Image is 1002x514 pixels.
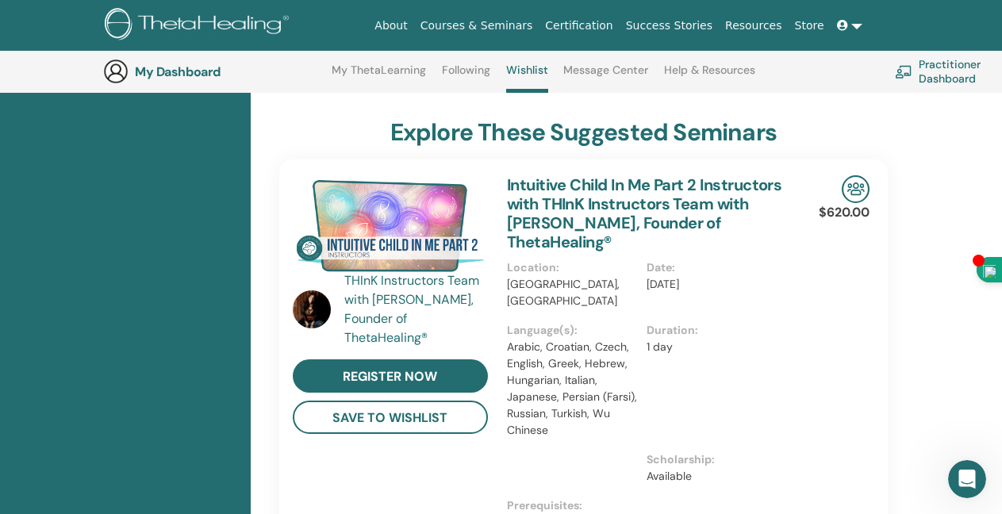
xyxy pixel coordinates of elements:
[368,11,413,40] a: About
[563,63,648,89] a: Message Center
[343,368,437,385] span: register now
[842,175,870,203] img: In-Person Seminar
[647,322,777,339] p: Duration :
[948,460,986,498] iframe: Intercom live chat
[103,59,129,84] img: generic-user-icon.jpg
[664,63,755,89] a: Help & Resources
[507,339,638,439] p: Arabic, Croatian, Czech, English, Greek, Hebrew, Hungarian, Italian, Japanese, Persian (Farsi), R...
[414,11,539,40] a: Courses & Seminars
[647,339,777,355] p: 1 day
[390,118,777,147] h3: explore these suggested seminars
[135,64,294,79] h3: My Dashboard
[507,259,638,276] p: Location :
[647,276,777,293] p: [DATE]
[895,65,912,78] img: chalkboard-teacher.svg
[442,63,490,89] a: Following
[293,401,488,434] button: save to wishlist
[506,63,548,93] a: Wishlist
[789,11,831,40] a: Store
[507,322,638,339] p: Language(s) :
[647,259,777,276] p: Date :
[293,290,331,328] img: default.jpg
[819,203,870,222] p: $620.00
[647,451,777,468] p: Scholarship :
[332,63,426,89] a: My ThetaLearning
[507,175,782,252] a: Intuitive Child In Me Part 2 Instructors with THInK Instructors Team with [PERSON_NAME], Founder ...
[507,276,638,309] p: [GEOGRAPHIC_DATA], [GEOGRAPHIC_DATA]
[105,8,294,44] img: logo.png
[719,11,789,40] a: Resources
[344,271,491,347] a: THInK Instructors Team with [PERSON_NAME], Founder of ThetaHealing®
[507,497,787,514] p: Prerequisites :
[647,468,777,485] p: Available
[539,11,619,40] a: Certification
[293,175,488,277] img: Intuitive Child In Me Part 2 Instructors
[620,11,719,40] a: Success Stories
[293,359,488,393] a: register now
